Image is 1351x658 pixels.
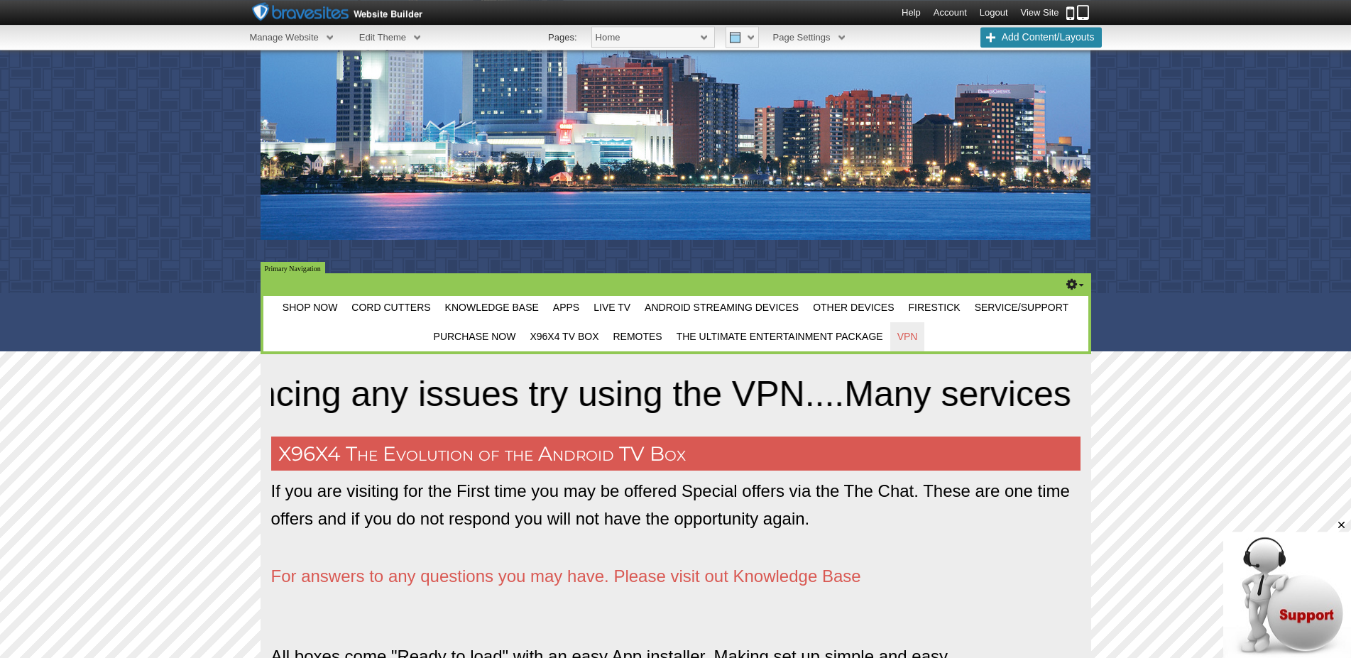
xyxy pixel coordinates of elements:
[275,293,345,322] a: Shop Now
[427,322,523,351] a: Purchase Now
[975,302,1069,313] span: Service/Support
[645,302,799,313] span: Android Streaming Devices
[773,25,845,50] span: Page Settings
[1223,519,1351,658] iframe: chat widget
[591,26,715,48] span: Home
[438,293,546,322] a: Knowledge Base
[909,302,961,313] span: FireStick
[897,331,918,342] span: VPN
[677,331,883,342] span: The Ultimate Entertainment Package
[445,302,539,313] span: Knowledge Base
[546,293,586,322] a: Apps
[344,293,437,322] a: Cord Cutters
[553,302,579,313] span: Apps
[434,331,516,342] span: Purchase Now
[586,293,638,322] a: Live TV
[806,293,901,322] a: Other Devices
[283,302,338,313] span: Shop Now
[359,25,420,50] span: Edit Theme
[250,1,449,23] img: Bravesites_toolbar_logo
[813,302,894,313] span: Other Devices
[890,322,925,351] a: VPN
[934,7,967,18] a: Account
[523,322,606,351] a: X96X4 TV Box
[968,293,1076,322] a: Service/Support
[271,366,1081,422] marquee: Everyone should have a VPN, if you are expeiencing any issues try using the VPN....Many services ...
[271,573,861,584] a: For answers to any questions you may have. Please visit out Knowledge Base
[902,7,921,18] a: Help
[669,322,890,351] a: The Ultimate Entertainment Package
[278,442,686,466] span: X96X4 The Evolution of the Android TV Box
[351,302,430,313] span: Cord Cutters
[1021,7,1059,18] a: View Site
[613,331,662,342] span: Remotes
[271,566,861,586] span: For answers to any questions you may have. Please visit out Knowledge Base
[980,27,1102,48] span: Add Content/Layouts
[606,322,669,351] a: Remotes
[261,262,325,274] span: Primary Navigation
[250,25,333,50] span: Manage Website
[530,331,598,342] span: X96X4 TV Box
[980,7,1008,18] a: Logout
[902,293,968,322] a: FireStick
[548,25,576,50] li: Pages:
[638,293,806,322] a: Android Streaming Devices
[594,302,630,313] span: Live TV
[980,32,1102,43] a: Add Content/Layouts
[271,481,1070,527] span: If you are visiting for the First time you may be offered Special offers via the The Chat. These ...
